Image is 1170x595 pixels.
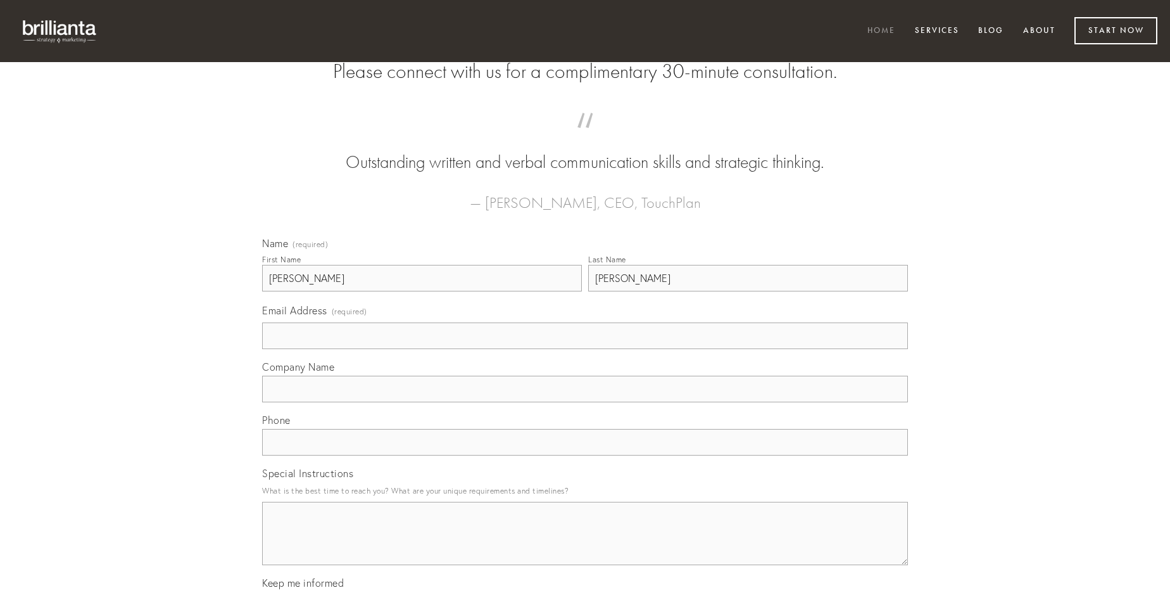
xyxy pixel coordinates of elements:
[262,304,327,317] span: Email Address
[332,303,367,320] span: (required)
[262,237,288,250] span: Name
[262,255,301,264] div: First Name
[1015,21,1064,42] a: About
[262,361,334,373] span: Company Name
[970,21,1012,42] a: Blog
[907,21,967,42] a: Services
[13,13,108,49] img: brillianta - research, strategy, marketing
[262,414,291,426] span: Phone
[1074,17,1157,44] a: Start Now
[282,125,888,150] span: “
[859,21,903,42] a: Home
[262,60,908,84] h2: Please connect with us for a complimentary 30-minute consultation.
[282,125,888,175] blockquote: Outstanding written and verbal communication skills and strategic thinking.
[262,467,353,480] span: Special Instructions
[262,482,908,499] p: What is the best time to reach you? What are your unique requirements and timelines?
[588,255,626,264] div: Last Name
[262,577,344,589] span: Keep me informed
[282,175,888,215] figcaption: — [PERSON_NAME], CEO, TouchPlan
[292,241,328,248] span: (required)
